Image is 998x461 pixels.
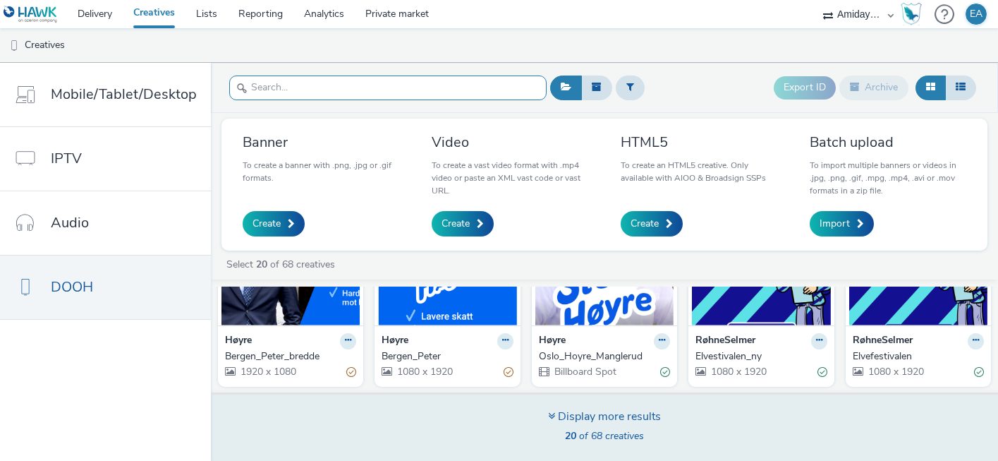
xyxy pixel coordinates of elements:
div: Valid [660,365,670,380]
strong: RøhneSelmer [695,333,755,349]
div: Elvestivalen_ny [695,349,821,364]
strong: Høyre [382,333,408,349]
button: Export ID [774,76,836,99]
div: Bergen_Peter_bredde [225,349,351,364]
button: Grid [915,76,946,100]
a: Oslo_Hoyre_Manglerud [539,349,670,364]
span: 1080 x 1920 [710,365,767,378]
a: Elvefestivalen [853,349,984,364]
span: Create [252,217,281,231]
img: dooh [7,39,21,53]
h3: HTML5 [621,133,777,152]
div: Partially valid [346,365,356,380]
div: Valid [817,365,827,380]
h3: Batch upload [810,133,966,152]
strong: Høyre [225,333,252,349]
span: DOOH [51,277,93,297]
div: Oslo_Hoyre_Manglerud [539,349,664,364]
a: Bergen_Peter [382,349,513,364]
p: To create an HTML5 creative. Only available with AIOO & Broadsign SSPs [621,159,777,184]
h3: Video [432,133,588,152]
a: Create [243,211,305,237]
a: Select of 68 creatives [225,258,341,271]
div: Display more results [548,409,661,425]
strong: 20 [565,429,576,443]
span: Mobile/Tablet/Desktop [51,84,197,104]
span: IPTV [51,148,82,169]
input: Search... [229,76,547,100]
a: Create [621,211,683,237]
strong: Høyre [539,333,566,349]
img: undefined Logo [4,6,58,23]
a: Create [432,211,494,237]
button: Archive [839,76,908,100]
a: Elvestivalen_ny [695,349,827,364]
p: To create a vast video format with .mp4 video or paste an XML vast code or vast URL. [432,159,588,197]
strong: RøhneSelmer [853,333,913,349]
a: Hawk Academy [901,3,927,25]
div: Partially valid [504,365,513,380]
span: Create [442,217,470,231]
div: EA [970,4,982,25]
span: 1080 x 1920 [396,365,453,378]
img: Hawk Academy [901,3,922,25]
a: Import [810,211,874,237]
span: 1080 x 1920 [867,365,924,378]
div: Valid [974,365,984,380]
p: To create a banner with .png, .jpg or .gif formats. [243,159,399,184]
h3: Banner [243,133,399,152]
span: Create [631,217,659,231]
div: Elvefestivalen [853,349,978,364]
button: Table [945,76,976,100]
span: of 68 creatives [565,429,644,443]
span: Audio [51,212,89,233]
strong: 20 [256,258,267,271]
div: Bergen_Peter [382,349,507,364]
span: Billboard Spot [553,365,616,378]
p: To import multiple banners or videos in .jpg, .png, .gif, .mpg, .mp4, .avi or .mov formats in a z... [810,159,966,197]
span: 1920 x 1080 [239,365,296,378]
span: Import [820,217,850,231]
a: Bergen_Peter_bredde [225,349,356,364]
